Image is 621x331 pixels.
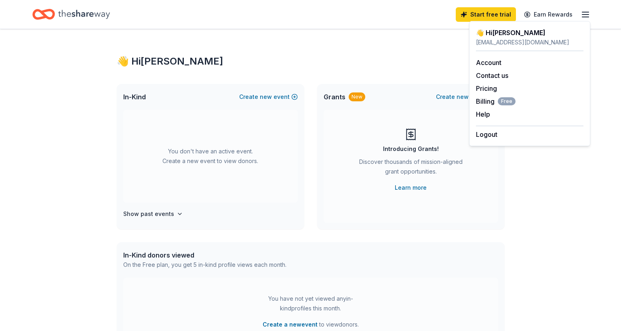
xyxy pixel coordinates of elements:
div: 👋 Hi [PERSON_NAME] [117,55,505,68]
a: Earn Rewards [519,7,577,22]
button: Contact us [476,71,508,80]
span: Free [498,97,516,105]
span: new [457,92,469,102]
div: Introducing Grants! [383,144,439,154]
div: Discover thousands of mission-aligned grant opportunities. [356,157,466,180]
a: Learn more [395,183,427,193]
h4: Show past events [123,209,174,219]
button: Help [476,109,490,119]
div: On the Free plan, you get 5 in-kind profile views each month. [123,260,286,270]
div: 👋 Hi [PERSON_NAME] [476,28,583,38]
button: Show past events [123,209,183,219]
button: Createnewproject [436,92,498,102]
div: New [349,92,365,101]
button: Create a newevent [263,320,318,329]
a: Start free trial [456,7,516,22]
span: Grants [324,92,345,102]
a: Home [32,5,110,24]
div: In-Kind donors viewed [123,250,286,260]
button: Createnewevent [239,92,298,102]
div: You don't have an active event. Create a new event to view donors. [123,110,298,203]
div: [EMAIL_ADDRESS][DOMAIN_NAME] [476,38,583,47]
a: Pricing [476,84,497,92]
span: new [260,92,272,102]
span: In-Kind [123,92,146,102]
button: Logout [476,130,497,139]
div: You have not yet viewed any in-kind profiles this month. [260,294,361,313]
a: Account [476,59,501,67]
button: BillingFree [476,96,516,106]
span: Billing [476,96,516,106]
span: to view donors . [263,320,359,329]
